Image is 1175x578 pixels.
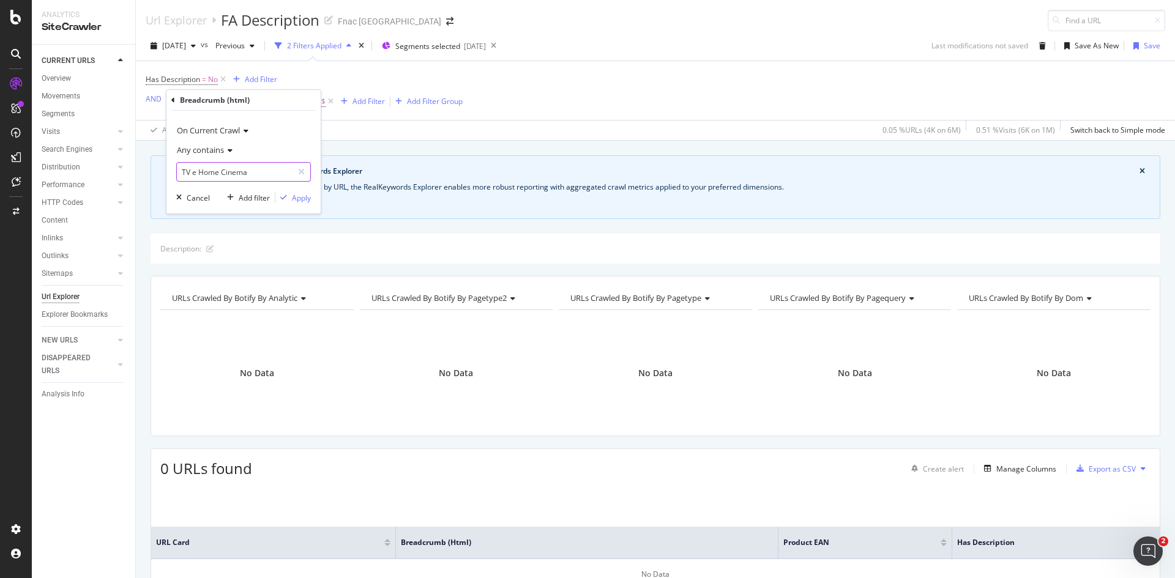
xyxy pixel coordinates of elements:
[1128,36,1160,56] button: Save
[42,308,127,321] a: Explorer Bookmarks
[146,36,201,56] button: [DATE]
[42,334,114,347] a: NEW URLS
[1144,40,1160,51] div: Save
[146,93,162,105] button: AND
[42,72,71,85] div: Overview
[439,367,473,379] span: No Data
[1158,536,1168,546] span: 2
[287,40,341,51] div: 2 Filters Applied
[292,193,311,203] div: Apply
[996,464,1056,474] div: Manage Columns
[42,90,127,103] a: Movements
[1089,464,1136,474] div: Export as CSV
[1136,163,1148,179] button: close banner
[923,464,964,474] div: Create alert
[570,292,701,303] span: URLs Crawled By Botify By pagetype
[240,367,274,379] span: No Data
[770,292,906,303] span: URLs Crawled By Botify By pagequery
[160,458,252,478] span: 0 URLs found
[42,20,125,34] div: SiteCrawler
[146,94,162,104] div: AND
[42,334,78,347] div: NEW URLS
[377,36,486,56] button: Segments selected[DATE]
[446,17,453,26] div: arrow-right-arrow-left
[42,250,114,262] a: Outlinks
[146,74,200,84] span: Has Description
[407,96,463,106] div: Add Filter Group
[957,537,1130,548] span: Has Description
[162,40,186,51] span: 2025 Sep. 30th
[1133,536,1163,566] iframe: Intercom live chat
[156,537,381,548] span: URL Card
[568,288,741,308] h4: URLs Crawled By Botify By pagetype
[275,191,311,204] button: Apply
[42,388,127,401] a: Analysis Info
[338,15,441,28] div: Fnac [GEOGRAPHIC_DATA]
[1037,367,1071,379] span: No Data
[371,292,507,303] span: URLs Crawled By Botify By pagetype2
[838,367,872,379] span: No Data
[42,125,60,138] div: Visits
[42,214,68,227] div: Content
[177,144,224,155] span: Any contains
[1070,125,1165,135] div: Switch back to Simple mode
[931,40,1028,51] div: Last modifications not saved
[356,40,367,52] div: times
[42,291,80,303] div: Url Explorer
[401,537,755,548] span: Breadcrumb (html)
[42,388,84,401] div: Analysis Info
[1065,120,1165,140] button: Switch back to Simple mode
[42,308,108,321] div: Explorer Bookmarks
[1072,459,1136,478] button: Export as CSV
[178,166,1140,177] div: Crawl metrics are now in the RealKeywords Explorer
[42,267,73,280] div: Sitemaps
[170,288,343,308] h4: URLs Crawled By Botify By analytic
[395,41,460,51] span: Segments selected
[42,232,63,245] div: Inlinks
[146,120,181,140] button: Apply
[42,267,114,280] a: Sitemaps
[42,72,127,85] a: Overview
[160,243,201,254] div: Description:
[882,125,961,135] div: 0.05 % URLs ( 4K on 6M )
[162,125,181,135] div: Apply
[201,39,211,50] span: vs
[336,94,385,109] button: Add Filter
[208,71,218,88] span: No
[42,54,95,67] div: CURRENT URLS
[42,196,114,209] a: HTTP Codes
[767,288,941,308] h4: URLs Crawled By Botify By pagequery
[42,196,83,209] div: HTTP Codes
[42,179,114,191] a: Performance
[270,36,356,56] button: 2 Filters Applied
[369,288,542,308] h4: URLs Crawled By Botify By pagetype2
[976,125,1055,135] div: 0.51 % Visits ( 6K on 1M )
[979,461,1056,476] button: Manage Columns
[906,459,964,478] button: Create alert
[211,36,259,56] button: Previous
[1059,36,1119,56] button: Save As New
[42,250,69,262] div: Outlinks
[352,96,385,106] div: Add Filter
[221,10,319,31] div: FA Description
[172,292,297,303] span: URLs Crawled By Botify By analytic
[42,125,114,138] a: Visits
[151,155,1160,219] div: info banner
[1075,40,1119,51] div: Save As New
[42,90,80,103] div: Movements
[42,143,92,156] div: Search Engines
[180,95,250,105] div: Breadcrumb (html)
[177,125,240,136] span: On Current Crawl
[202,74,206,84] span: =
[211,40,245,51] span: Previous
[42,352,114,377] a: DISAPPEARED URLS
[187,193,210,203] div: Cancel
[146,13,207,27] a: Url Explorer
[42,232,114,245] a: Inlinks
[245,74,277,84] div: Add Filter
[42,161,80,174] div: Distribution
[222,191,270,204] button: Add filter
[390,94,463,109] button: Add Filter Group
[42,10,125,20] div: Analytics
